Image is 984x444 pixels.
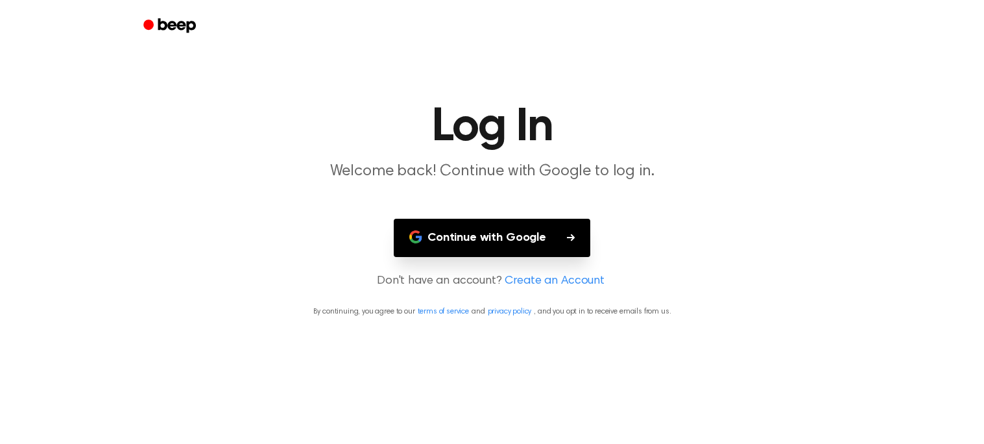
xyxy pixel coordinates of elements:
[243,161,741,182] p: Welcome back! Continue with Google to log in.
[160,104,824,151] h1: Log In
[16,306,968,317] p: By continuing, you agree to our and , and you opt in to receive emails from us.
[394,219,590,257] button: Continue with Google
[488,308,532,315] a: privacy policy
[418,308,469,315] a: terms of service
[505,273,605,290] a: Create an Account
[134,14,208,39] a: Beep
[16,273,968,290] p: Don't have an account?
